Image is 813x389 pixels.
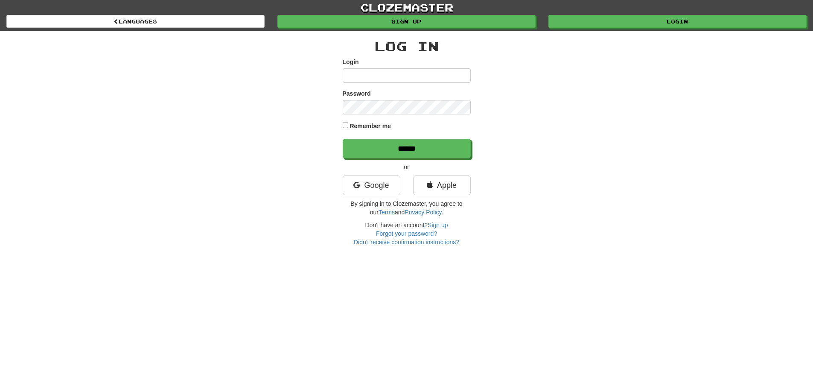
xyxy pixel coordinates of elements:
a: Sign up [428,222,448,228]
h2: Log In [343,39,471,53]
a: Terms [379,209,395,216]
a: Sign up [277,15,536,28]
a: Login [548,15,807,28]
a: Languages [6,15,265,28]
label: Remember me [350,122,391,130]
div: Don't have an account? [343,221,471,246]
p: By signing in to Clozemaster, you agree to our and . [343,199,471,216]
label: Login [343,58,359,66]
a: Didn't receive confirmation instructions? [354,239,459,246]
a: Privacy Policy [405,209,441,216]
label: Password [343,89,371,98]
p: or [343,163,471,171]
a: Forgot your password? [376,230,437,237]
a: Apple [413,175,471,195]
a: Google [343,175,400,195]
